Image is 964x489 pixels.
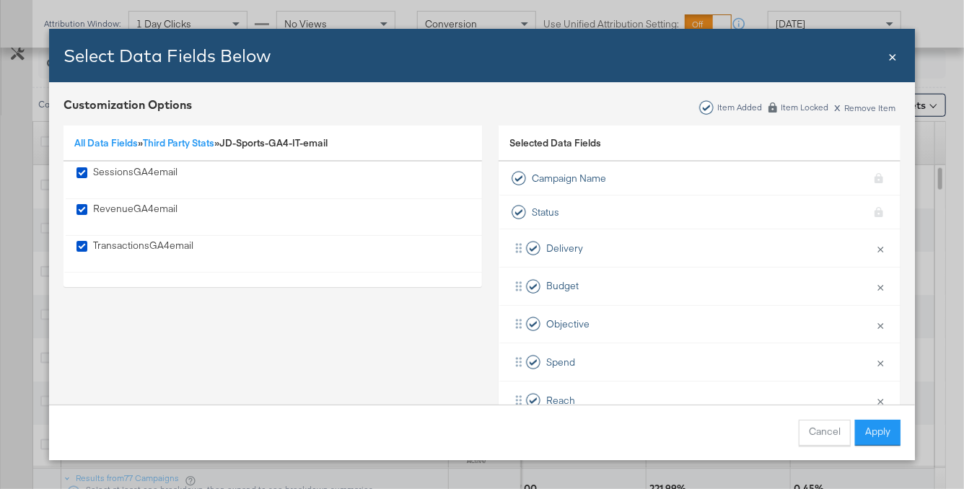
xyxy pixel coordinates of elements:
div: RevenueGA4email [93,202,178,232]
button: Apply [855,420,901,446]
div: Item Added [717,102,763,113]
span: Reach [546,394,575,407]
span: JD-Sports-GA4-IT-email [219,136,328,149]
div: RevenueGA4email [76,202,178,232]
button: × [871,271,890,301]
span: » [143,136,219,149]
button: × [871,309,890,340]
div: Close [888,45,897,66]
div: Remove Item [833,101,896,113]
button: × [871,385,890,415]
span: × [888,45,897,65]
span: Spend [546,356,575,369]
span: Delivery [546,242,583,255]
a: All Data Fields [74,136,138,149]
div: SessionsGA4email [76,165,178,195]
span: Objective [546,317,590,331]
span: Status [532,206,559,219]
span: » [74,136,143,149]
span: Budget [546,279,579,293]
div: Customization Options [63,97,192,113]
button: × [871,347,890,377]
div: SessionsGA4email [93,165,178,195]
button: Cancel [799,420,851,446]
div: Bulk Add Locations Modal [49,29,915,460]
div: Item Locked [780,102,829,113]
div: TransactionsGA4email [76,239,193,268]
button: × [871,233,890,263]
span: Selected Data Fields [509,136,601,157]
div: TransactionsGA4email [93,239,193,268]
span: Campaign Name [532,172,606,185]
span: x [834,98,841,114]
span: Select Data Fields Below [63,45,271,66]
a: Third Party Stats [143,136,214,149]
